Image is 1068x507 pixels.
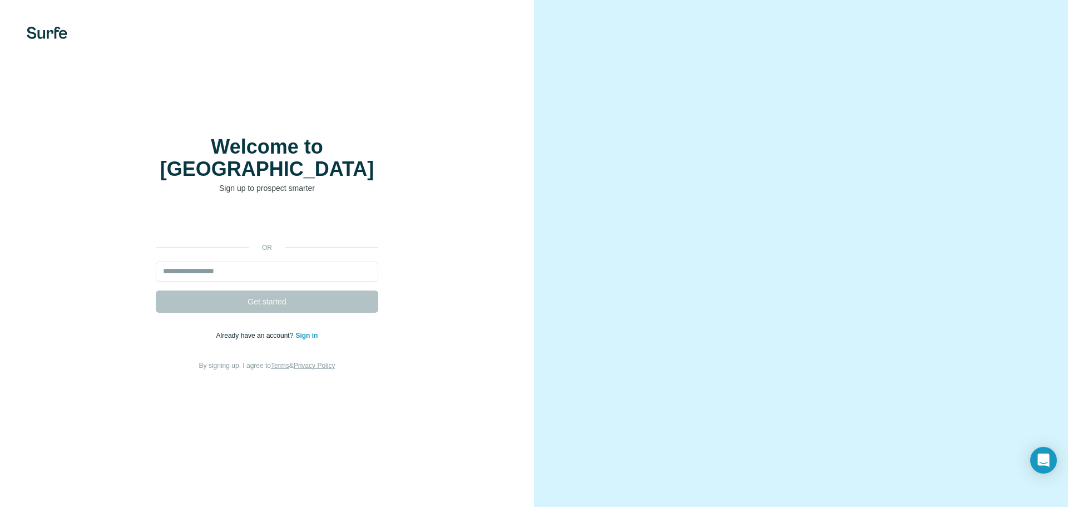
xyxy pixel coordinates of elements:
[199,362,335,370] span: By signing up, I agree to &
[295,332,318,339] a: Sign in
[294,362,335,370] a: Privacy Policy
[156,183,378,194] p: Sign up to prospect smarter
[249,243,285,253] p: or
[271,362,289,370] a: Terms
[27,27,67,39] img: Surfe's logo
[150,210,384,235] iframe: Knappen Logga in med Google
[156,136,378,180] h1: Welcome to [GEOGRAPHIC_DATA]
[216,332,296,339] span: Already have an account?
[1030,447,1057,474] div: Open Intercom Messenger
